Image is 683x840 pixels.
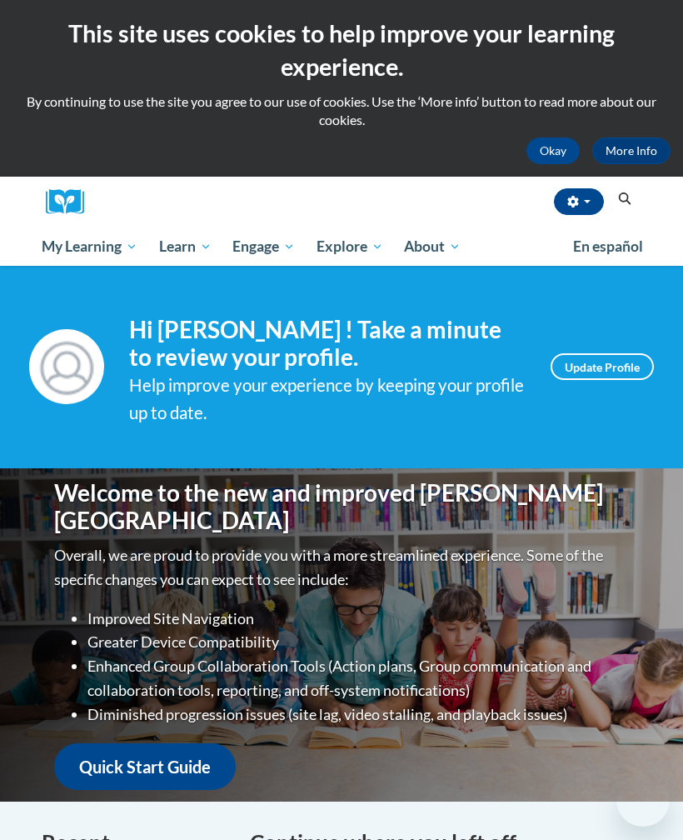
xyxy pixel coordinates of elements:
[526,137,580,164] button: Okay
[592,137,671,164] a: More Info
[562,229,654,264] a: En español
[222,227,306,266] a: Engage
[404,237,461,257] span: About
[54,479,629,535] h1: Welcome to the new and improved [PERSON_NAME][GEOGRAPHIC_DATA]
[306,227,394,266] a: Explore
[54,543,629,592] p: Overall, we are proud to provide you with a more streamlined experience. Some of the specific cha...
[87,654,629,702] li: Enhanced Group Collaboration Tools (Action plans, Group communication and collaboration tools, re...
[129,372,526,427] div: Help improve your experience by keeping your profile up to date.
[87,630,629,654] li: Greater Device Compatibility
[42,237,137,257] span: My Learning
[573,237,643,255] span: En español
[616,773,670,827] iframe: Button to launch messaging window
[29,227,654,266] div: Main menu
[54,743,236,791] a: Quick Start Guide
[612,189,637,209] button: Search
[232,237,295,257] span: Engage
[159,237,212,257] span: Learn
[46,189,96,215] img: Logo brand
[31,227,148,266] a: My Learning
[12,92,671,129] p: By continuing to use the site you agree to our use of cookies. Use the ‘More info’ button to read...
[148,227,222,266] a: Learn
[554,188,604,215] button: Account Settings
[394,227,472,266] a: About
[46,189,96,215] a: Cox Campus
[317,237,383,257] span: Explore
[551,353,654,380] a: Update Profile
[12,17,671,84] h2: This site uses cookies to help improve your learning experience.
[29,329,104,404] img: Profile Image
[87,607,629,631] li: Improved Site Navigation
[129,316,526,372] h4: Hi [PERSON_NAME] ! Take a minute to review your profile.
[87,702,629,727] li: Diminished progression issues (site lag, video stalling, and playback issues)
